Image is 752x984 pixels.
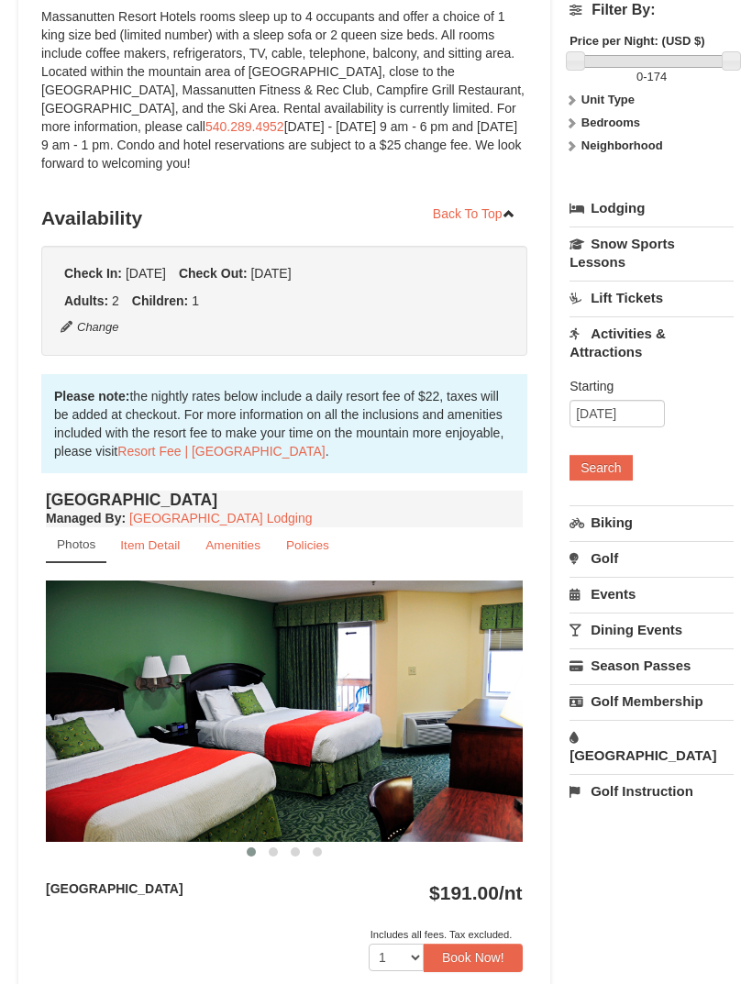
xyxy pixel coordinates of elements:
[46,511,121,525] span: Managed By
[570,377,720,395] label: Starting
[41,374,527,473] div: the nightly rates below include a daily resort fee of $22, taxes will be added at checkout. For m...
[46,491,523,509] h4: [GEOGRAPHIC_DATA]
[570,505,734,539] a: Biking
[570,227,734,279] a: Snow Sports Lessons
[46,511,126,525] strong: :
[570,316,734,369] a: Activities & Attractions
[117,444,325,459] a: Resort Fee | [GEOGRAPHIC_DATA]
[570,68,734,86] label: -
[429,882,523,903] strong: $191.00
[112,293,119,308] span: 2
[64,266,122,281] strong: Check In:
[286,538,329,552] small: Policies
[64,293,108,308] strong: Adults:
[570,577,734,611] a: Events
[46,881,183,896] strong: [GEOGRAPHIC_DATA]
[54,389,129,404] strong: Please note:
[179,266,248,281] strong: Check Out:
[570,613,734,647] a: Dining Events
[132,293,188,308] strong: Children:
[46,527,106,563] a: Photos
[499,882,523,903] span: /nt
[636,70,643,83] span: 0
[570,648,734,682] a: Season Passes
[250,266,291,281] span: [DATE]
[570,684,734,718] a: Golf Membership
[120,538,180,552] small: Item Detail
[194,527,272,563] a: Amenities
[57,537,95,551] small: Photos
[205,119,284,134] a: 540.289.4952
[570,281,734,315] a: Lift Tickets
[192,293,199,308] span: 1
[570,541,734,575] a: Golf
[126,266,166,281] span: [DATE]
[46,580,523,842] img: 18876286-41-233aa5f3.jpg
[570,2,734,18] h4: Filter By:
[274,527,341,563] a: Policies
[570,774,734,808] a: Golf Instruction
[570,720,734,772] a: [GEOGRAPHIC_DATA]
[581,93,635,106] strong: Unit Type
[205,538,260,552] small: Amenities
[41,7,527,191] div: Massanutten Resort Hotels rooms sleep up to 4 occupants and offer a choice of 1 king size bed (li...
[647,70,668,83] span: 174
[129,511,312,525] a: [GEOGRAPHIC_DATA] Lodging
[570,192,734,225] a: Lodging
[60,317,120,337] button: Change
[424,944,523,971] button: Book Now!
[581,116,640,129] strong: Bedrooms
[421,200,527,227] a: Back To Top
[46,925,523,944] div: Includes all fees. Tax excluded.
[41,200,527,237] h3: Availability
[570,34,704,48] strong: Price per Night: (USD $)
[581,138,663,152] strong: Neighborhood
[570,455,632,481] button: Search
[108,527,192,563] a: Item Detail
